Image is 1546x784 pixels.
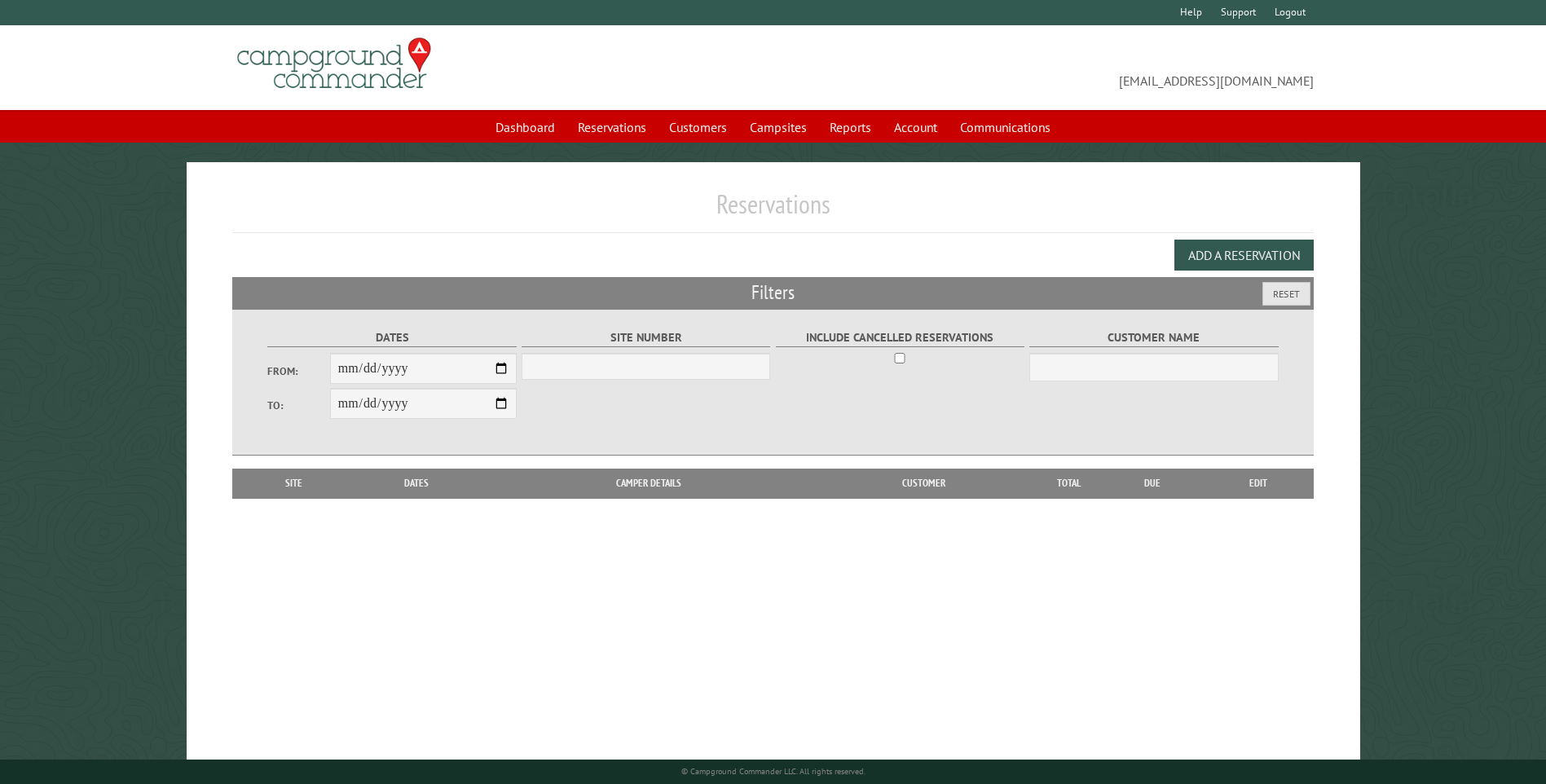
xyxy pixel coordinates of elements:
[1204,469,1314,498] th: Edit
[1262,282,1310,306] button: Reset
[240,469,346,498] th: Site
[811,469,1036,498] th: Customer
[568,112,656,143] a: Reservations
[232,188,1313,233] h1: Reservations
[267,363,329,379] label: From:
[232,277,1313,308] h2: Filters
[820,112,881,143] a: Reports
[950,112,1060,143] a: Communications
[1101,469,1204,498] th: Due
[740,112,817,143] a: Campsites
[884,112,947,143] a: Account
[1174,240,1314,271] button: Add a Reservation
[267,328,516,347] label: Dates
[659,112,737,143] a: Customers
[486,112,565,143] a: Dashboard
[487,469,811,498] th: Camper Details
[267,398,329,413] label: To:
[776,328,1024,347] label: Include Cancelled Reservations
[347,469,487,498] th: Dates
[232,32,436,95] img: Campground Commander
[681,766,865,777] small: © Campground Commander LLC. All rights reserved.
[1029,328,1278,347] label: Customer Name
[522,328,770,347] label: Site Number
[1036,469,1101,498] th: Total
[773,45,1314,90] span: [EMAIL_ADDRESS][DOMAIN_NAME]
